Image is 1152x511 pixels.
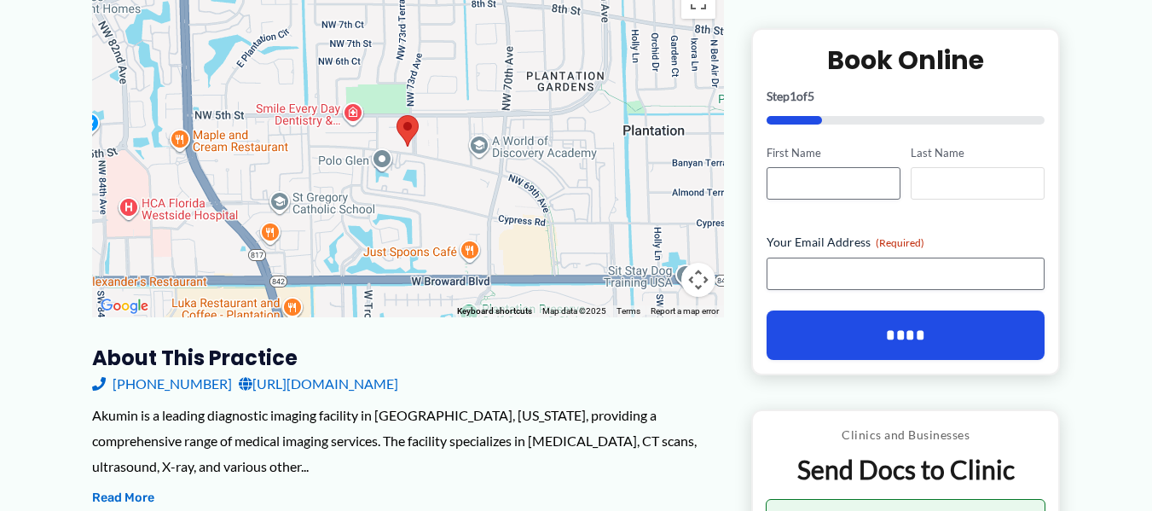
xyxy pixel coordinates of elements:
[790,88,796,102] span: 1
[767,144,900,160] label: First Name
[808,88,814,102] span: 5
[96,295,153,317] img: Google
[767,90,1045,102] p: Step of
[239,371,398,397] a: [URL][DOMAIN_NAME]
[617,306,640,316] a: Terms (opens in new tab)
[911,144,1045,160] label: Last Name
[542,306,606,316] span: Map data ©2025
[651,306,719,316] a: Report a map error
[767,234,1045,251] label: Your Email Address
[92,345,724,371] h3: About this practice
[767,43,1045,76] h2: Book Online
[766,424,1046,446] p: Clinics and Businesses
[681,263,715,297] button: Map camera controls
[92,371,232,397] a: [PHONE_NUMBER]
[766,453,1046,486] p: Send Docs to Clinic
[96,295,153,317] a: Open this area in Google Maps (opens a new window)
[457,305,532,317] button: Keyboard shortcuts
[92,488,154,508] button: Read More
[876,236,924,249] span: (Required)
[92,403,724,479] div: Akumin is a leading diagnostic imaging facility in [GEOGRAPHIC_DATA], [US_STATE], providing a com...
